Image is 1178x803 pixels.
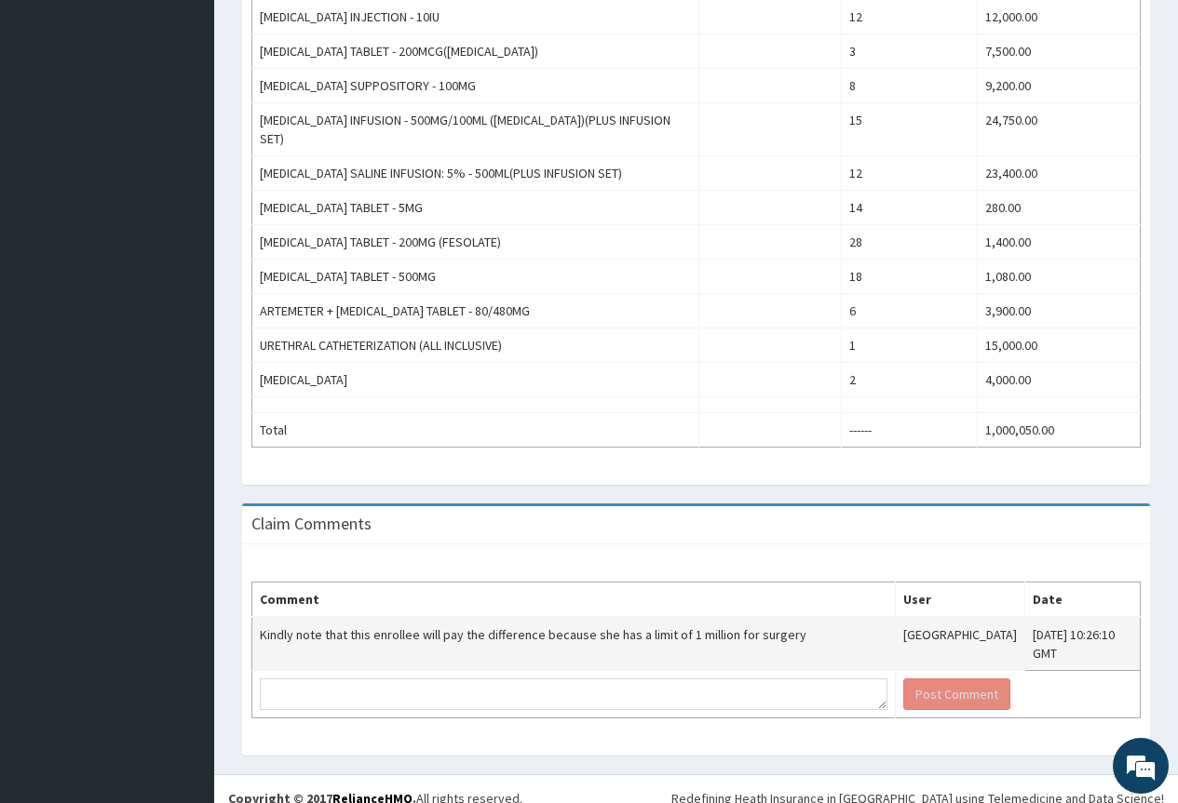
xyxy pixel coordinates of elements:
td: 8 [842,69,978,103]
td: 15 [842,103,978,156]
td: 1,080.00 [978,260,1141,294]
th: User [895,582,1024,618]
td: [MEDICAL_DATA] TABLET - 5MG [252,191,699,225]
td: 24,750.00 [978,103,1141,156]
td: [DATE] 10:26:10 GMT [1024,617,1141,671]
td: 15,000.00 [978,328,1141,363]
td: 28 [842,225,978,260]
td: 1 [842,328,978,363]
td: [MEDICAL_DATA] SUPPOSITORY - 100MG [252,69,699,103]
td: ------ [842,413,978,448]
td: 3 [842,34,978,69]
td: 4,000.00 [978,363,1141,397]
h3: Claim Comments [251,515,372,532]
td: 3,900.00 [978,294,1141,328]
td: [MEDICAL_DATA] [252,363,699,397]
td: 9,200.00 [978,69,1141,103]
td: 1,400.00 [978,225,1141,260]
td: [MEDICAL_DATA] SALINE INFUSION: 5% - 500ML(PLUS INFUSION SET) [252,156,699,191]
td: [GEOGRAPHIC_DATA] [895,617,1024,671]
td: 7,500.00 [978,34,1141,69]
td: [MEDICAL_DATA] TABLET - 500MG [252,260,699,294]
td: Total [252,413,699,448]
td: 14 [842,191,978,225]
th: Date [1024,582,1141,618]
td: 6 [842,294,978,328]
td: [MEDICAL_DATA] TABLET - 200MG (FESOLATE) [252,225,699,260]
th: Comment [252,582,896,618]
td: 23,400.00 [978,156,1141,191]
td: [MEDICAL_DATA] TABLET - 200MCG([MEDICAL_DATA]) [252,34,699,69]
td: Kindly note that this enrollee will pay the difference because she has a limit of 1 million for s... [252,617,896,671]
button: Post Comment [903,678,1010,710]
td: 280.00 [978,191,1141,225]
td: [MEDICAL_DATA] INFUSION - 500MG/100ML ([MEDICAL_DATA])(PLUS INFUSION SET) [252,103,699,156]
td: ARTEMETER + [MEDICAL_DATA] TABLET - 80/480MG [252,294,699,328]
td: 2 [842,363,978,397]
td: 18 [842,260,978,294]
td: 1,000,050.00 [978,413,1141,448]
td: 12 [842,156,978,191]
td: URETHRAL CATHETERIZATION (ALL INCLUSIVE) [252,328,699,363]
